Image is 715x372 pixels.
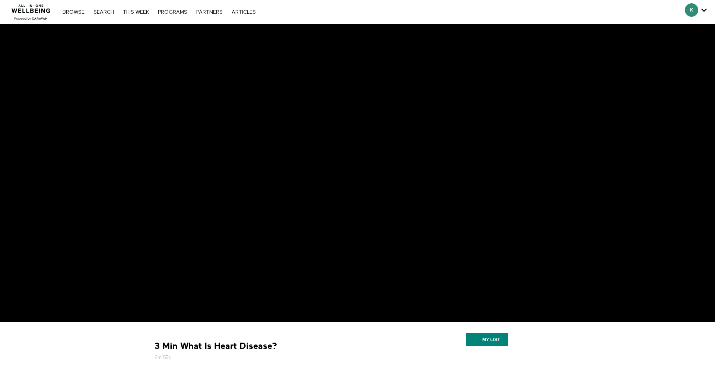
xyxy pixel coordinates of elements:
[59,8,259,16] nav: Primary
[466,333,508,346] button: My list
[119,10,153,15] a: THIS WEEK
[154,10,191,15] a: PROGRAMS
[90,10,118,15] a: Search
[193,10,226,15] a: PARTNERS
[155,340,277,352] strong: 3 Min What Is Heart Disease?
[228,10,260,15] a: ARTICLES
[155,354,404,361] h5: 2m 55s
[59,10,88,15] a: Browse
